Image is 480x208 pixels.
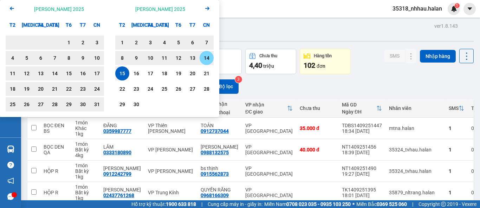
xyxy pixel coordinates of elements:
div: 1 kg [75,174,96,180]
sup: 1 [455,3,460,8]
div: 25 [8,100,18,109]
div: Choose Thứ Ba, tháng 09 9 2025. It's available. [129,51,143,65]
button: Chưa thu4,40 triệu [245,49,296,74]
div: TDBS1409251447 [342,123,382,128]
th: Toggle SortBy [242,99,296,118]
div: Nhân viên [389,105,442,111]
div: 8 [64,54,74,62]
div: 20 [36,85,46,93]
button: Next month. [203,4,212,14]
div: [PERSON_NAME] 2025 [135,6,185,13]
img: icon-new-feature [451,6,457,12]
div: 28 [50,100,60,109]
div: ĐĂNG [103,123,141,128]
div: T6 [62,18,76,32]
div: 18 [8,85,18,93]
strong: 0369 525 060 [377,201,407,207]
div: Choose Chủ Nhật, tháng 08 17 2025. It's available. [90,66,104,80]
div: Choose Thứ Bảy, tháng 08 23 2025. It's available. [76,82,90,96]
div: VP [GEOGRAPHIC_DATA] [245,187,293,198]
span: triệu [263,63,274,69]
div: Choose Thứ Bảy, tháng 09 13 2025. It's available. [186,51,200,65]
div: TOÀN [201,123,238,128]
div: 17 [145,69,155,78]
div: 31 [92,100,102,109]
strong: 1900 633 818 [166,201,196,207]
div: 29 [64,100,74,109]
div: 15 [117,69,127,78]
div: 0988132575 [201,150,229,155]
svg: Arrow Left [8,4,16,13]
div: Choose Thứ Ba, tháng 09 2 2025. It's available. [129,35,143,50]
div: Khác [75,125,96,131]
div: Choose Thứ Hai, tháng 09 1 2025. It's available. [115,35,129,50]
div: Choose Thứ Tư, tháng 08 27 2025. It's available. [34,97,48,111]
div: VP Thiên [PERSON_NAME] [148,123,194,134]
button: caret-down [463,3,476,15]
sup: 3 [235,76,242,83]
div: 6 [188,38,197,47]
div: T2 [115,18,129,32]
div: Choose Chủ Nhật, tháng 09 28 2025. It's available. [200,82,214,96]
div: Choose Thứ Bảy, tháng 08 2 2025. It's available. [76,35,90,50]
div: 5 [22,54,32,62]
div: Choose Thứ Bảy, tháng 08 30 2025. It's available. [76,97,90,111]
div: Choose Thứ Sáu, tháng 08 22 2025. It's available. [62,82,76,96]
div: Choose Thứ Bảy, tháng 09 6 2025. It's available. [186,35,200,50]
div: Ngày ĐH [342,109,376,115]
div: Choose Thứ Ba, tháng 09 23 2025. It's available. [129,82,143,96]
span: Miền Nam [264,200,351,208]
div: Choose Thứ Bảy, tháng 08 16 2025. It's available. [76,66,90,80]
div: 30 [131,100,141,109]
div: Choose Thứ Năm, tháng 09 18 2025. It's available. [157,66,171,80]
div: 18 [160,69,169,78]
div: 23 [78,85,88,93]
div: Choose Thứ Tư, tháng 08 13 2025. It's available. [34,66,48,80]
div: Choose Thứ Tư, tháng 09 3 2025. It's available. [143,35,157,50]
div: Chưa thu [300,105,335,111]
div: 4 [160,38,169,47]
div: 02437761268 [103,193,134,198]
div: QUANG MẾN [201,144,238,150]
div: Choose Thứ Ba, tháng 08 26 2025. It's available. [20,97,34,111]
div: ver 1.8.143 [434,22,458,30]
div: Choose Thứ Hai, tháng 09 8 2025. It's available. [115,51,129,65]
div: bs thịnh [201,165,238,171]
div: 14 [50,69,60,78]
div: Choose Thứ Sáu, tháng 08 29 2025. It's available. [62,97,76,111]
div: 12 [174,54,183,62]
div: 1 món [75,141,96,147]
div: 1 [449,125,464,131]
button: Nhập hàng [420,50,456,63]
div: NHẬT HUY [103,165,141,171]
div: 1 [449,190,464,195]
th: Toggle SortBy [338,99,385,118]
div: 22 [117,85,127,93]
div: Choose Thứ Bảy, tháng 09 27 2025. It's available. [186,82,200,96]
div: T7 [76,18,90,32]
span: | [201,200,202,208]
div: Mã GD [342,102,376,108]
div: 0359987777 [103,128,131,134]
div: 19:27 [DATE] [342,171,382,177]
div: BỌC ĐEN BS [44,123,68,134]
div: Bất kỳ [75,168,96,174]
div: Choose Thứ Năm, tháng 08 14 2025. It's available. [48,66,62,80]
span: notification [7,177,14,184]
div: Choose Thứ Bảy, tháng 08 9 2025. It's available. [76,51,90,65]
div: Choose Thứ Hai, tháng 08 18 2025. It's available. [6,82,20,96]
div: 28 [202,85,212,93]
div: [MEDICAL_DATA] [20,18,34,32]
div: 4 [8,54,18,62]
div: 40.000 đ [300,147,335,152]
div: Choose Thứ Tư, tháng 08 20 2025. It's available. [34,82,48,96]
div: 16 [131,69,141,78]
div: 1 món [75,120,96,125]
div: Selected end date. Thứ Hai, tháng 09 15 2025. It's available. [115,66,129,80]
div: Choose Thứ Sáu, tháng 09 5 2025. It's available. [171,35,186,50]
div: Choose Thứ Hai, tháng 09 29 2025. It's available. [115,97,129,111]
div: 8 [117,54,127,62]
div: Choose Thứ Hai, tháng 08 25 2025. It's available. [6,97,20,111]
div: [MEDICAL_DATA] [129,18,143,32]
div: 4 kg [75,152,96,158]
